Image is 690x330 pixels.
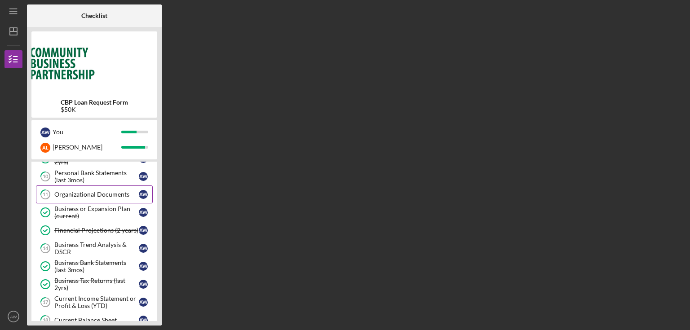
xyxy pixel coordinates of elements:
[54,205,139,220] div: Business or Expansion Plan (current)
[54,191,139,198] div: Organizational Documents
[139,262,148,271] div: A W
[36,275,153,293] a: Business Tax Returns (last 2yrs)AW
[31,36,157,90] img: Product logo
[40,128,50,137] div: A W
[36,203,153,221] a: Business or Expansion Plan (current)AW
[139,226,148,235] div: A W
[36,311,153,329] a: 18Current Balance SheetAW
[43,174,49,180] tspan: 10
[54,227,139,234] div: Financial Projections (2 years)
[139,172,148,181] div: A W
[54,169,139,184] div: Personal Bank Statements (last 3mos)
[43,299,49,305] tspan: 17
[54,277,139,291] div: Business Tax Returns (last 2yrs)
[54,259,139,273] div: Business Bank Statements (last 3mos)
[54,317,139,324] div: Current Balance Sheet
[53,124,121,140] div: You
[36,239,153,257] a: 14Business Trend Analysis & DSCRAW
[53,140,121,155] div: [PERSON_NAME]
[139,280,148,289] div: A W
[81,12,107,19] b: Checklist
[61,99,128,106] b: CBP Loan Request Form
[139,190,148,199] div: A W
[10,314,17,319] text: AW
[43,317,48,323] tspan: 18
[36,185,153,203] a: 11Organizational DocumentsAW
[54,241,139,255] div: Business Trend Analysis & DSCR
[139,208,148,217] div: A W
[139,316,148,325] div: A W
[61,106,128,113] div: $50K
[36,257,153,275] a: Business Bank Statements (last 3mos)AW
[4,308,22,326] button: AW
[43,246,49,251] tspan: 14
[43,192,48,198] tspan: 11
[54,295,139,309] div: Current Income Statement or Profit & Loss (YTD)
[139,244,148,253] div: A W
[36,167,153,185] a: 10Personal Bank Statements (last 3mos)AW
[40,143,50,153] div: A L
[36,221,153,239] a: Financial Projections (2 years)AW
[36,293,153,311] a: 17Current Income Statement or Profit & Loss (YTD)AW
[139,298,148,307] div: A W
